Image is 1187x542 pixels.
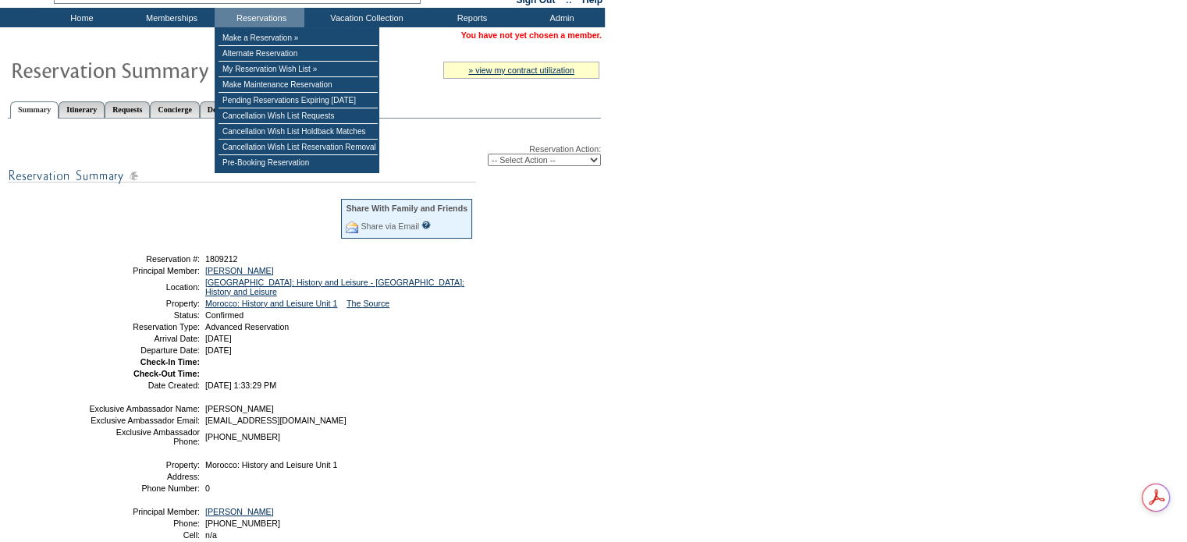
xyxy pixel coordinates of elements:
[205,345,232,355] span: [DATE]
[205,310,243,320] span: Confirmed
[35,8,125,27] td: Home
[468,66,574,75] a: » view my contract utilization
[215,8,304,27] td: Reservations
[219,77,378,93] td: Make Maintenance Reservation
[205,299,337,308] a: Morocco: History and Leisure Unit 1
[205,334,232,343] span: [DATE]
[219,140,378,155] td: Cancellation Wish List Reservation Removal
[205,278,464,296] a: [GEOGRAPHIC_DATA]: History and Leisure - [GEOGRAPHIC_DATA]: History and Leisure
[105,101,150,118] a: Requests
[88,299,200,308] td: Property:
[219,30,378,46] td: Make a Reservation »
[219,46,378,62] td: Alternate Reservation
[219,93,378,108] td: Pending Reservations Expiring [DATE]
[205,416,347,425] span: [EMAIL_ADDRESS][DOMAIN_NAME]
[205,404,274,413] span: [PERSON_NAME]
[205,432,280,441] span: [PHONE_NUMBER]
[205,530,217,540] span: n/a
[140,357,200,367] strong: Check-In Time:
[88,345,200,355] td: Departure Date:
[88,519,200,528] td: Phone:
[515,8,605,27] td: Admin
[205,266,274,275] a: [PERSON_NAME]
[205,519,280,528] span: [PHONE_NUMBER]
[88,381,200,390] td: Date Created:
[205,322,289,331] span: Advanced Reservation
[88,278,200,296] td: Location:
[425,8,515,27] td: Reports
[8,166,476,186] img: subTtlResSummary.gif
[205,381,276,390] span: [DATE] 1:33:29 PM
[125,8,215,27] td: Memberships
[88,484,200,493] td: Phone Number:
[347,299,389,308] a: The Source
[88,310,200,320] td: Status:
[219,62,378,77] td: My Reservation Wish List »
[205,460,337,469] span: Morocco: History and Leisure Unit 1
[421,221,431,229] input: What is this?
[304,8,425,27] td: Vacation Collection
[205,484,210,493] span: 0
[346,204,467,213] div: Share With Family and Friends
[10,54,322,85] img: Reservaton Summary
[205,507,274,516] a: [PERSON_NAME]
[88,472,200,481] td: Address:
[200,101,236,118] a: Detail
[150,101,199,118] a: Concierge
[219,155,378,170] td: Pre-Booking Reservation
[88,254,200,264] td: Reservation #:
[88,416,200,425] td: Exclusive Ambassador Email:
[88,404,200,413] td: Exclusive Ambassador Name:
[10,101,59,119] a: Summary
[461,30,602,40] span: You have not yet chosen a member.
[88,530,200,540] td: Cell:
[8,144,601,166] div: Reservation Action:
[88,334,200,343] td: Arrival Date:
[219,108,378,124] td: Cancellation Wish List Requests
[219,124,378,140] td: Cancellation Wish List Holdback Matches
[88,427,200,446] td: Exclusive Ambassador Phone:
[59,101,105,118] a: Itinerary
[88,507,200,516] td: Principal Member:
[133,369,200,378] strong: Check-Out Time:
[88,460,200,469] td: Property:
[361,221,419,231] a: Share via Email
[205,254,238,264] span: 1809212
[88,266,200,275] td: Principal Member:
[88,322,200,331] td: Reservation Type:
